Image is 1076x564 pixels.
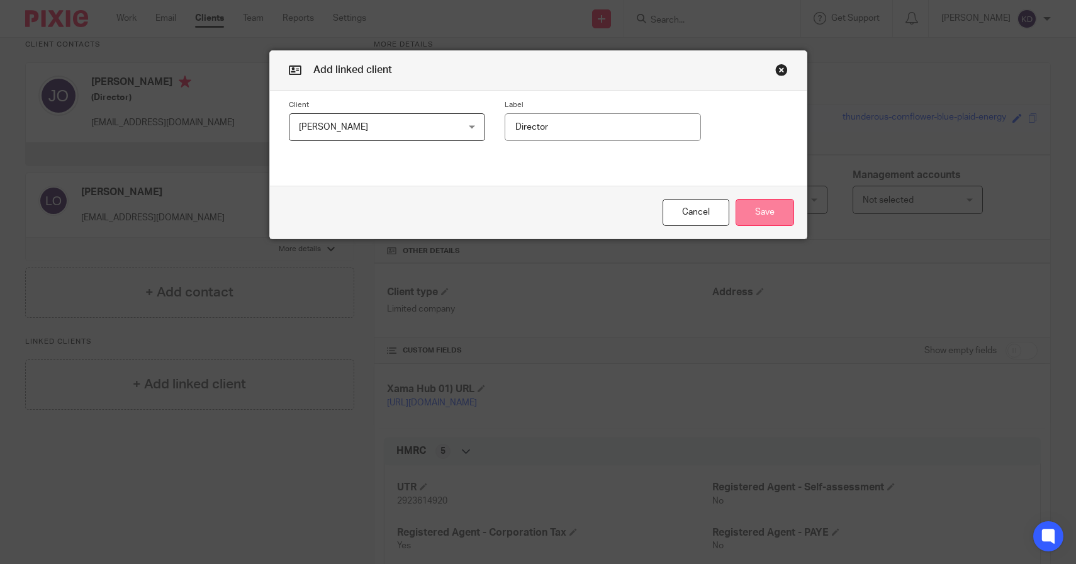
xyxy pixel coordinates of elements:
[313,65,392,75] span: Add linked client
[736,199,794,226] button: Save
[663,199,729,226] button: Cancel
[505,100,701,110] label: Label
[299,123,368,132] span: [PERSON_NAME]
[289,100,485,110] label: Client
[505,113,701,142] input: Relation label, e.g. group company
